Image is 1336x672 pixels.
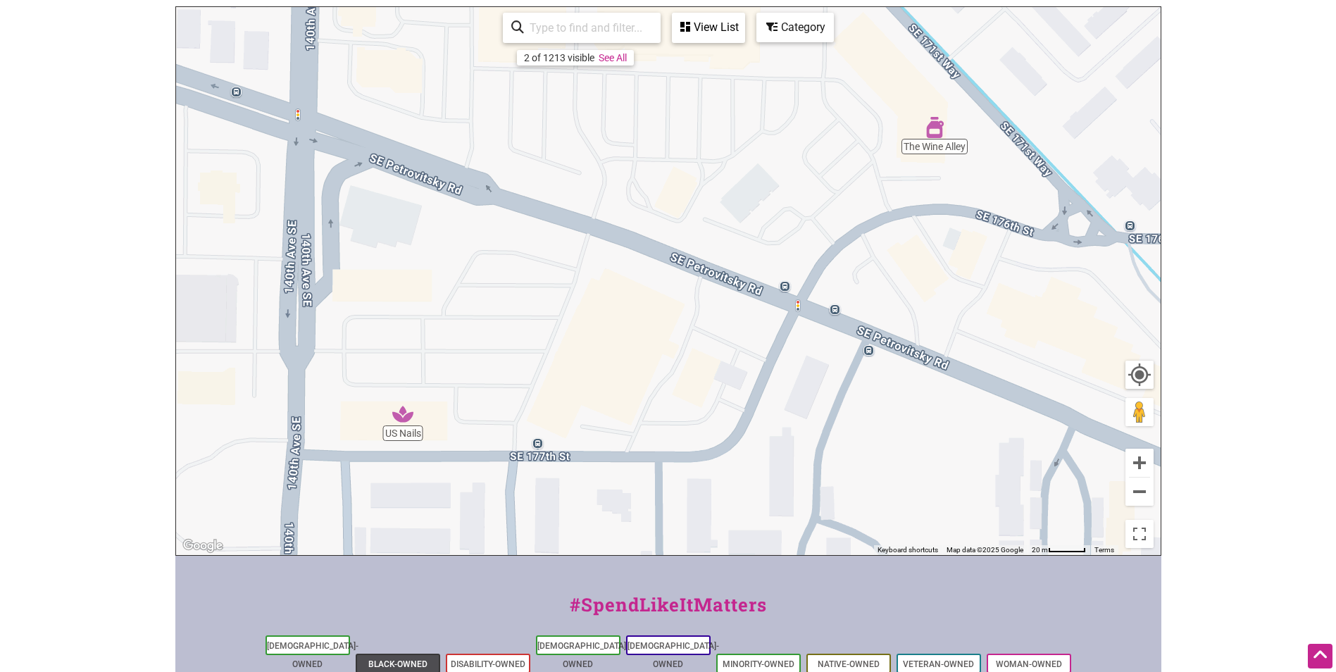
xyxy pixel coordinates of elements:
[1125,478,1154,506] button: Zoom out
[503,13,661,43] div: Type to search and filter
[524,14,652,42] input: Type to find and filter...
[599,52,627,63] a: See All
[1028,545,1090,555] button: Map Scale: 20 m per 50 pixels
[537,641,629,669] a: [DEMOGRAPHIC_DATA]-Owned
[524,52,594,63] div: 2 of 1213 visible
[903,659,974,669] a: Veteran-Owned
[756,13,834,42] div: Filter by category
[818,659,880,669] a: Native-Owned
[1124,518,1155,549] button: Toggle fullscreen view
[1094,546,1114,554] a: Terms
[723,659,794,669] a: Minority-Owned
[1125,361,1154,389] button: Your Location
[1032,546,1048,554] span: 20 m
[1125,398,1154,426] button: Drag Pegman onto the map to open Street View
[392,404,413,425] div: US Nails
[368,659,427,669] a: Black-Owned
[180,537,226,555] a: Open this area in Google Maps (opens a new window)
[175,591,1161,633] div: #SpendLikeItMatters
[996,659,1062,669] a: Woman-Owned
[1308,644,1332,668] div: Scroll Back to Top
[672,13,745,43] div: See a list of the visible businesses
[924,117,945,138] div: The Wine Alley
[878,545,938,555] button: Keyboard shortcuts
[758,14,832,41] div: Category
[947,546,1023,554] span: Map data ©2025 Google
[267,641,358,669] a: [DEMOGRAPHIC_DATA]-Owned
[628,641,719,669] a: [DEMOGRAPHIC_DATA]-Owned
[1125,449,1154,477] button: Zoom in
[673,14,744,41] div: View List
[180,537,226,555] img: Google
[451,659,525,669] a: Disability-Owned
